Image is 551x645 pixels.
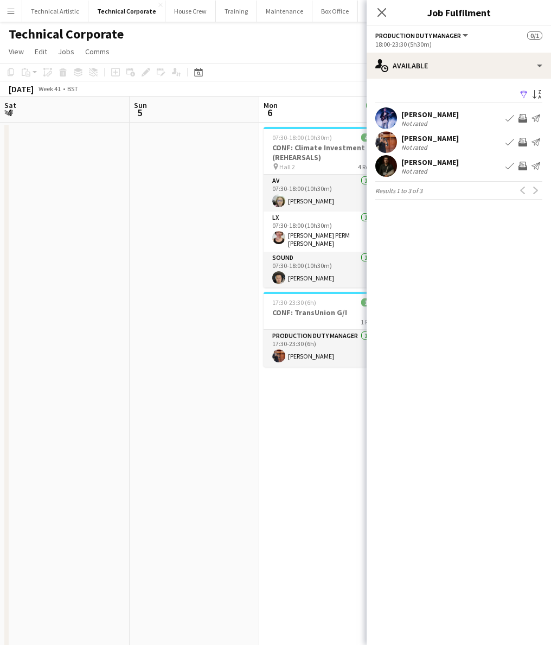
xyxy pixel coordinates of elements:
button: Technical Artistic [22,1,88,22]
span: 5/5 [366,101,381,110]
a: Comms [81,44,114,59]
div: BST [67,85,78,93]
span: Mon [264,100,278,110]
span: Comms [85,47,110,56]
div: [PERSON_NAME] [401,157,459,167]
span: Hall 2 [279,163,295,171]
span: 6 [262,106,278,119]
span: 0/1 [527,31,542,40]
div: 18:00-23:30 (5h30m) [375,40,542,48]
app-card-role: LX1/107:30-18:00 (10h30m)[PERSON_NAME] PERM [PERSON_NAME] [264,212,385,252]
div: Available [367,53,551,79]
button: Box Office [312,1,358,22]
button: FOH Conferences [358,1,424,22]
span: 1/1 [361,298,376,306]
div: Not rated [401,119,430,127]
app-card-role: Sound1/107:30-18:00 (10h30m)[PERSON_NAME] [264,252,385,289]
span: 1 Role [361,318,376,326]
a: Edit [30,44,52,59]
span: 4 [3,106,16,119]
app-job-card: 07:30-18:00 (10h30m)4/4CONF: Climate Investment (REHEARSALS) Hall 24 RolesAV1/107:30-18:00 (10h30... [264,127,385,288]
div: [PERSON_NAME] [401,133,459,143]
app-card-role: Production Duty Manager1/117:30-23:30 (6h)[PERSON_NAME] [264,330,385,367]
h3: CONF: Climate Investment (REHEARSALS) [264,143,385,162]
button: House Crew [165,1,216,22]
button: Production Duty Manager [375,31,470,40]
button: Technical Corporate [88,1,165,22]
span: View [9,47,24,56]
span: Edit [35,47,47,56]
h3: CONF: TransUnion G/I [264,308,385,317]
a: Jobs [54,44,79,59]
span: 07:30-18:00 (10h30m) [272,133,332,142]
app-job-card: 17:30-23:30 (6h)1/1CONF: TransUnion G/I1 RoleProduction Duty Manager1/117:30-23:30 (6h)[PERSON_NAME] [264,292,385,367]
div: Not rated [401,143,430,151]
a: View [4,44,28,59]
span: 4/4 [361,133,376,142]
button: Training [216,1,257,22]
span: Results 1 to 3 of 3 [375,187,422,195]
div: [DATE] [9,84,34,94]
span: Production Duty Manager [375,31,461,40]
h3: Job Fulfilment [367,5,551,20]
div: Not rated [401,167,430,175]
button: Maintenance [257,1,312,22]
span: Jobs [58,47,74,56]
span: Sat [4,100,16,110]
span: Week 41 [36,85,63,93]
span: 17:30-23:30 (6h) [272,298,316,306]
h1: Technical Corporate [9,26,124,42]
span: Sun [134,100,147,110]
span: 5 [132,106,147,119]
div: [PERSON_NAME] [401,110,459,119]
span: 4 Roles [358,163,376,171]
app-card-role: AV1/107:30-18:00 (10h30m)[PERSON_NAME] [264,175,385,212]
